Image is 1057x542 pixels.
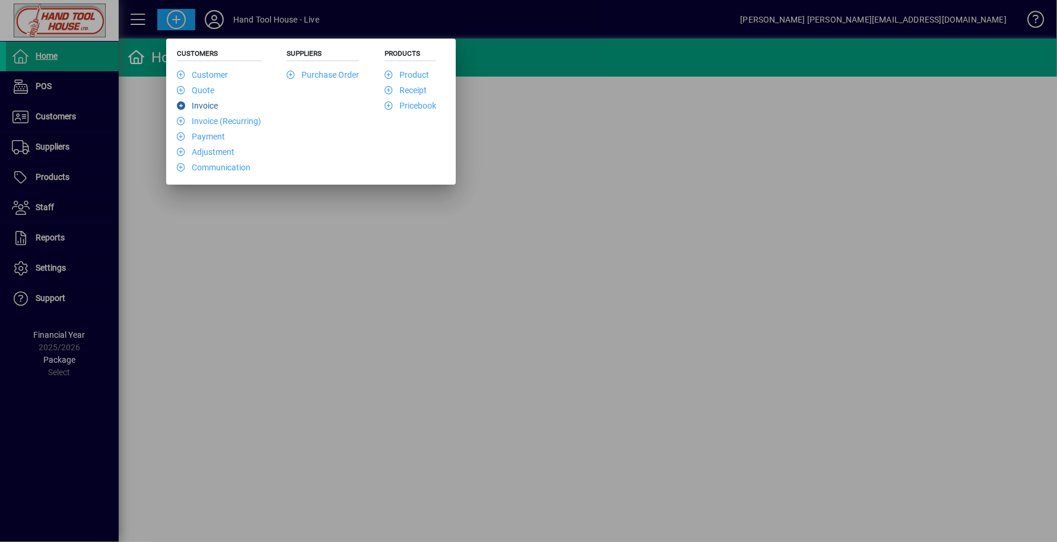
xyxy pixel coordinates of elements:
a: Customer [177,70,228,80]
a: Product [385,70,429,80]
a: Receipt [385,85,427,95]
h5: Products [385,49,436,61]
a: Pricebook [385,101,436,110]
a: Adjustment [177,147,234,157]
a: Invoice [177,101,218,110]
h5: Customers [177,49,261,61]
a: Payment [177,132,225,141]
a: Purchase Order [287,70,359,80]
a: Invoice (Recurring) [177,116,261,126]
a: Quote [177,85,214,95]
h5: Suppliers [287,49,359,61]
a: Communication [177,163,250,172]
